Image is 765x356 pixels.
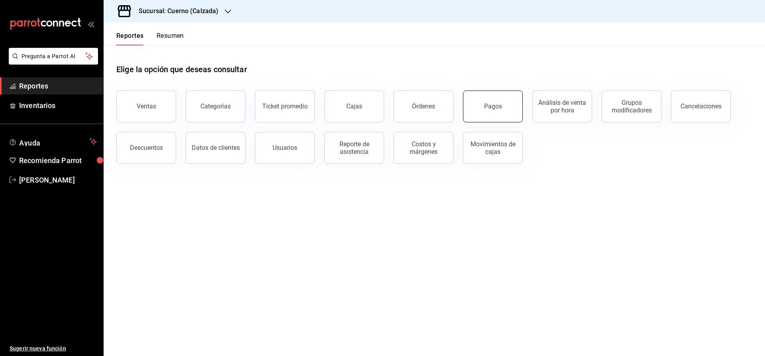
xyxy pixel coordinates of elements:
[186,90,245,122] button: Categorías
[137,102,156,110] div: Ventas
[681,102,722,110] div: Cancelaciones
[10,344,97,353] span: Sugerir nueva función
[116,63,247,75] h1: Elige la opción que deseas consultar
[255,132,315,164] button: Usuarios
[463,132,523,164] button: Movimientos de cajas
[330,140,379,155] div: Reporte de asistencia
[255,90,315,122] button: Ticket promedio
[324,132,384,164] button: Reporte de asistencia
[671,90,731,122] button: Cancelaciones
[394,90,453,122] button: Órdenes
[273,144,297,151] div: Usuarios
[324,90,384,122] a: Cajas
[132,6,218,16] h3: Sucursal: Cuerno (Calzada)
[19,155,97,166] span: Recomienda Parrot
[130,144,163,151] div: Descuentos
[394,132,453,164] button: Costos y márgenes
[116,132,176,164] button: Descuentos
[532,90,592,122] button: Análisis de venta por hora
[19,137,86,146] span: Ayuda
[262,102,308,110] div: Ticket promedio
[116,90,176,122] button: Ventas
[468,140,518,155] div: Movimientos de cajas
[88,21,94,27] button: open_drawer_menu
[602,90,661,122] button: Grupos modificadores
[19,81,97,91] span: Reportes
[607,99,656,114] div: Grupos modificadores
[399,140,448,155] div: Costos y márgenes
[6,58,98,66] a: Pregunta a Parrot AI
[192,144,240,151] div: Datos de clientes
[19,175,97,185] span: [PERSON_NAME]
[346,102,363,111] div: Cajas
[463,90,523,122] button: Pagos
[412,102,435,110] div: Órdenes
[186,132,245,164] button: Datos de clientes
[116,32,144,45] button: Reportes
[116,32,184,45] div: navigation tabs
[22,52,86,61] span: Pregunta a Parrot AI
[157,32,184,45] button: Resumen
[19,100,97,111] span: Inventarios
[200,102,231,110] div: Categorías
[537,99,587,114] div: Análisis de venta por hora
[484,102,502,110] div: Pagos
[9,48,98,65] button: Pregunta a Parrot AI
